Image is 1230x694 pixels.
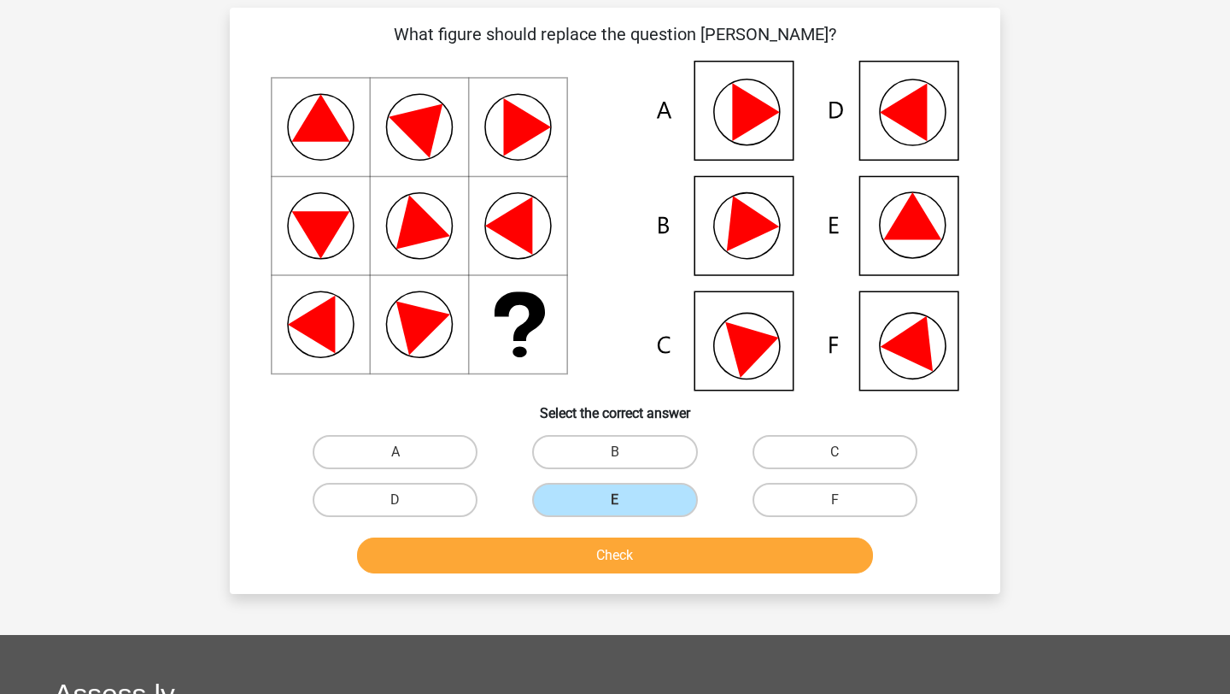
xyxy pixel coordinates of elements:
[532,435,697,469] label: B
[532,483,697,517] label: E
[753,483,917,517] label: F
[313,435,477,469] label: A
[257,21,973,47] p: What figure should replace the question [PERSON_NAME]?
[313,483,477,517] label: D
[753,435,917,469] label: C
[357,538,874,573] button: Check
[257,391,973,421] h6: Select the correct answer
